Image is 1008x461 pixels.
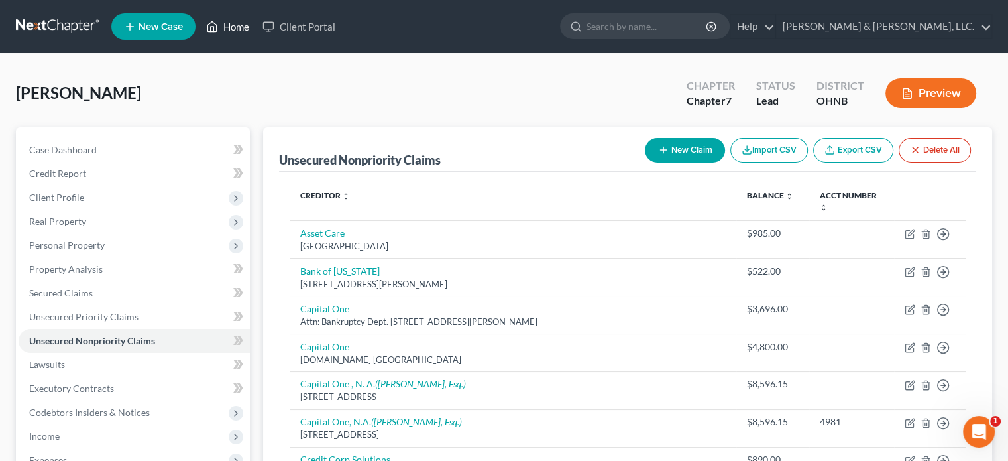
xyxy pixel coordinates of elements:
a: Capital One, N.A.([PERSON_NAME], Esq.) [300,416,462,427]
button: Delete All [899,138,971,163]
a: Executory Contracts [19,377,250,401]
div: Chapter [687,94,735,109]
a: Acct Number unfold_more [820,190,877,212]
a: Credit Report [19,162,250,186]
div: Chapter [687,78,735,94]
div: [STREET_ADDRESS][PERSON_NAME] [300,278,726,291]
span: Client Profile [29,192,84,203]
i: ([PERSON_NAME], Esq.) [375,378,466,389]
a: Bank of [US_STATE] [300,265,380,277]
div: Status [756,78,795,94]
span: Property Analysis [29,263,103,275]
span: Unsecured Priority Claims [29,311,139,322]
a: Balance unfold_more [747,190,793,200]
div: $8,596.15 [747,377,799,391]
div: [STREET_ADDRESS] [300,428,726,441]
button: New Claim [645,138,725,163]
a: Help [730,15,775,38]
div: Unsecured Nonpriority Claims [279,152,441,168]
div: 4981 [820,415,883,428]
i: unfold_more [785,192,793,200]
div: [GEOGRAPHIC_DATA] [300,240,726,253]
span: Lawsuits [29,359,65,370]
a: Lawsuits [19,353,250,377]
button: Preview [885,78,976,108]
div: Attn: Bankruptcy Dept. [STREET_ADDRESS][PERSON_NAME] [300,316,726,328]
div: [STREET_ADDRESS] [300,391,726,403]
span: Secured Claims [29,287,93,298]
div: OHNB [816,94,864,109]
a: Unsecured Priority Claims [19,305,250,329]
a: Home [199,15,256,38]
div: $522.00 [747,265,799,278]
div: District [816,78,864,94]
a: [PERSON_NAME] & [PERSON_NAME], LLC. [776,15,991,38]
input: Search by name... [587,14,708,38]
span: Personal Property [29,239,105,251]
a: Capital One [300,341,349,352]
a: Client Portal [256,15,342,38]
span: Executory Contracts [29,383,114,394]
iframe: Intercom live chat [963,416,995,448]
a: Export CSV [813,138,893,163]
div: $8,596.15 [747,415,799,428]
a: Capital One , N. A.([PERSON_NAME], Esq.) [300,378,466,389]
button: Import CSV [730,138,808,163]
span: Income [29,430,60,442]
div: $3,696.00 [747,302,799,316]
div: $985.00 [747,227,799,240]
i: ([PERSON_NAME], Esq.) [371,416,462,427]
span: 7 [726,94,732,107]
i: unfold_more [820,204,828,212]
span: Unsecured Nonpriority Claims [29,335,155,346]
a: Case Dashboard [19,138,250,162]
a: Creditor unfold_more [300,190,350,200]
div: $4,800.00 [747,340,799,354]
a: Secured Claims [19,281,250,305]
span: New Case [139,22,183,32]
span: 1 [990,416,1001,427]
span: [PERSON_NAME] [16,83,141,102]
a: Unsecured Nonpriority Claims [19,329,250,353]
span: Credit Report [29,168,86,179]
span: Case Dashboard [29,144,97,155]
a: Asset Care [300,228,345,239]
span: Real Property [29,216,86,227]
span: Codebtors Insiders & Notices [29,407,150,418]
a: Capital One [300,303,349,314]
i: unfold_more [342,192,350,200]
div: [DOMAIN_NAME] [GEOGRAPHIC_DATA] [300,354,726,366]
div: Lead [756,94,795,109]
a: Property Analysis [19,257,250,281]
